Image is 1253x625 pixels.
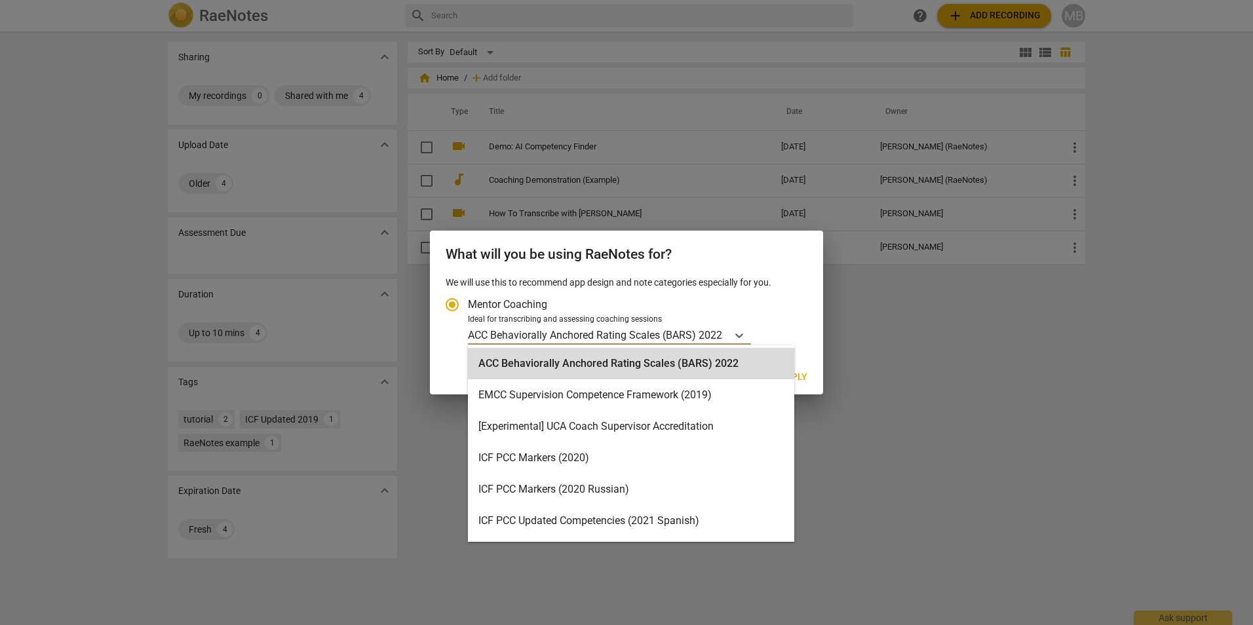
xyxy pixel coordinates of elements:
div: [Experimental] UCA Coach Supervisor Accreditation [468,411,794,442]
p: We will use this to recommend app design and note categories especially for you. [446,276,807,290]
div: Ideal for transcribing and assessing coaching sessions [468,314,803,326]
div: ACC Behaviorally Anchored Rating Scales (BARS) 2022 [468,348,794,379]
div: ICF PCC Markers (2020) [468,442,794,474]
div: EMCC Supervision Competence Framework (2019) [468,379,794,411]
span: Mentor Coaching [468,297,547,312]
h2: What will you be using RaeNotes for? [446,246,807,263]
p: ACC Behaviorally Anchored Rating Scales (BARS) 2022 [468,328,722,343]
div: Account type [446,289,807,345]
div: ICF Team Competencies (2020) [468,537,794,568]
div: ICF PCC Markers (2020 Russian) [468,474,794,505]
input: Ideal for transcribing and assessing coaching sessionsACC Behaviorally Anchored Rating Scales (BA... [723,329,726,341]
div: ICF PCC Updated Competencies (2021 Spanish) [468,505,794,537]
